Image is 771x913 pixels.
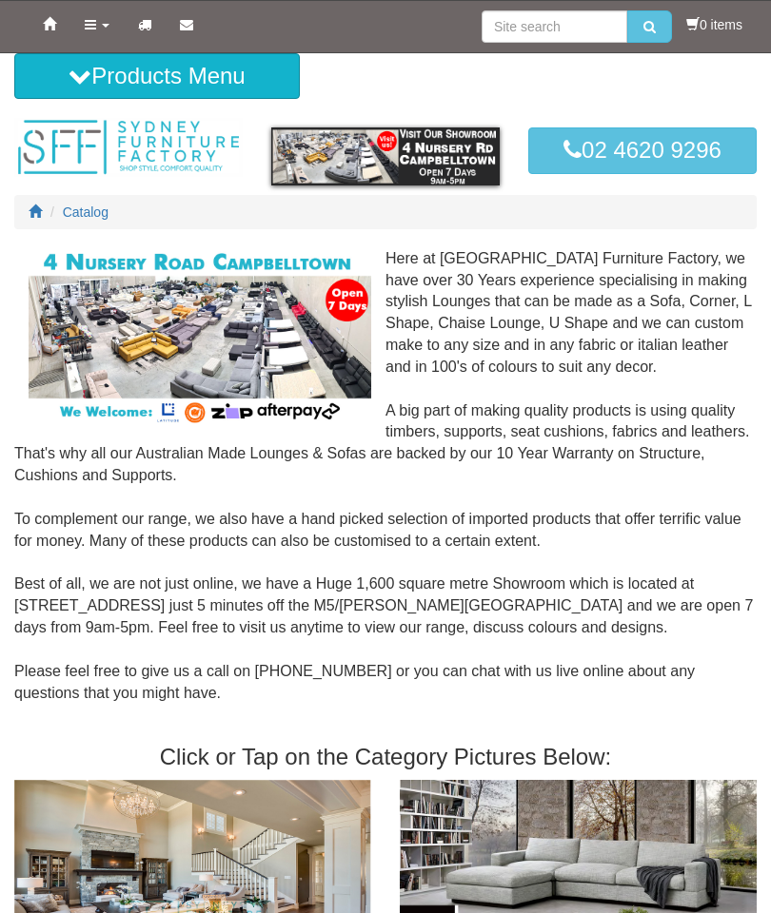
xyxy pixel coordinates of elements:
[14,248,757,727] div: Here at [GEOGRAPHIC_DATA] Furniture Factory, we have over 30 Years experience specialising in mak...
[14,745,757,769] h3: Click or Tap on the Category Pictures Below:
[14,118,243,177] img: Sydney Furniture Factory
[482,10,627,43] input: Site search
[271,127,500,185] img: showroom.gif
[686,15,742,34] li: 0 items
[63,204,109,220] a: Catalog
[14,53,300,99] button: Products Menu
[528,127,757,173] a: 02 4620 9296
[29,248,371,426] img: Corner Modular Lounges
